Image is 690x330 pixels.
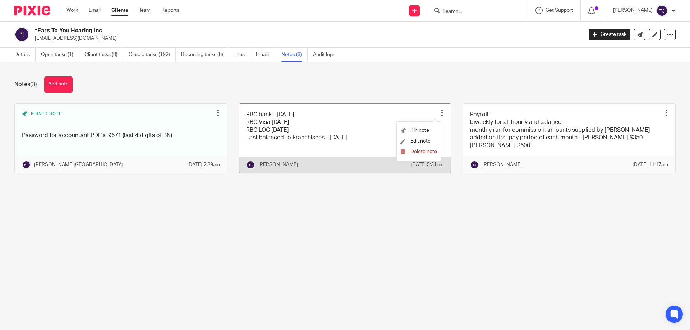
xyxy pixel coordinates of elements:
[129,48,176,62] a: Closed tasks (192)
[470,161,479,169] img: svg%3E
[139,7,151,14] a: Team
[187,161,220,168] p: [DATE] 2:39am
[546,8,573,13] span: Get Support
[111,7,128,14] a: Clients
[410,128,429,133] span: Pin note
[14,48,36,62] a: Details
[14,6,50,15] img: Pixie
[632,161,668,168] p: [DATE] 11:17am
[589,29,630,40] a: Create task
[181,48,229,62] a: Recurring tasks (8)
[281,48,308,62] a: Notes (3)
[84,48,123,62] a: Client tasks (0)
[89,7,101,14] a: Email
[14,81,37,88] h1: Notes
[400,149,437,155] button: Delete note
[34,161,123,168] p: [PERSON_NAME][GEOGRAPHIC_DATA]
[410,149,437,154] span: Delete note
[35,27,469,34] h2: *Ears To You Hearing Inc.
[41,48,79,62] a: Open tasks (1)
[313,48,341,62] a: Audit logs
[30,82,37,87] span: (3)
[258,161,298,168] p: [PERSON_NAME]
[66,7,78,14] a: Work
[234,48,250,62] a: Files
[161,7,179,14] a: Reports
[22,161,31,169] img: svg%3E
[44,76,73,93] button: Add note
[256,48,276,62] a: Emails
[22,111,213,126] div: Pinned note
[411,161,444,168] p: [DATE] 5:31pm
[246,161,255,169] img: svg%3E
[35,35,578,42] p: [EMAIL_ADDRESS][DOMAIN_NAME]
[400,128,429,133] a: Pin note
[410,139,431,144] span: Edit note
[442,9,506,15] input: Search
[613,7,653,14] p: [PERSON_NAME]
[656,5,668,17] img: svg%3E
[482,161,522,168] p: [PERSON_NAME]
[400,139,431,144] a: Edit note
[14,27,29,42] img: svg%3E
